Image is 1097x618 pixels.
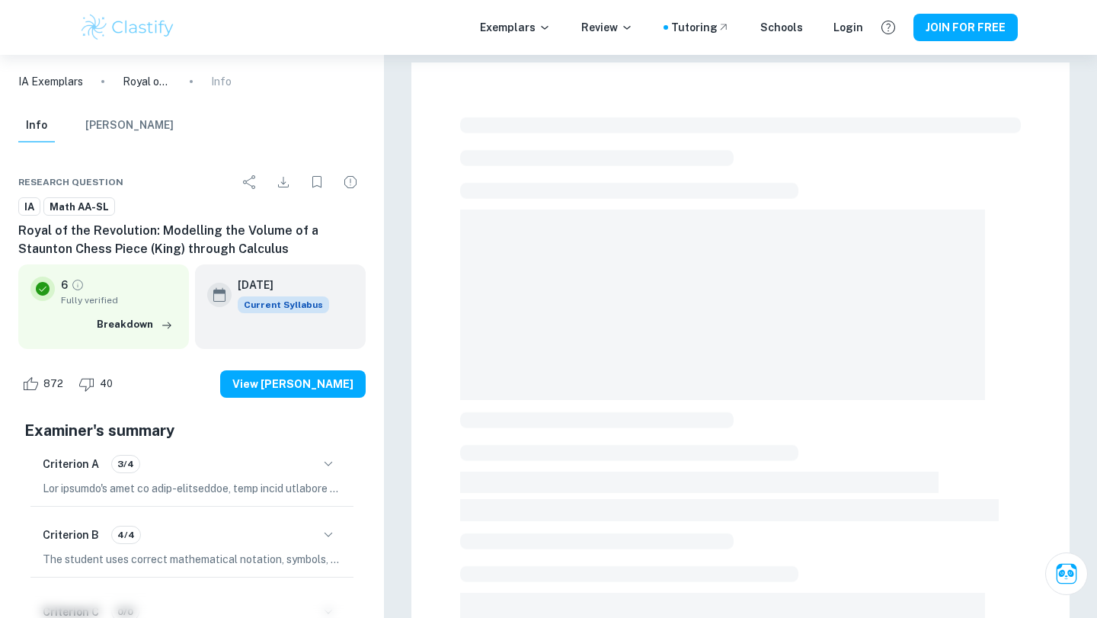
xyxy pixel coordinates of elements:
[581,19,633,36] p: Review
[61,277,68,293] p: 6
[75,372,121,396] div: Dislike
[93,313,177,336] button: Breakdown
[268,167,299,197] div: Download
[61,293,177,307] span: Fully verified
[35,376,72,392] span: 872
[19,200,40,215] span: IA
[302,167,332,197] div: Bookmark
[112,457,139,471] span: 3/4
[43,480,341,497] p: Lor ipsumdo's amet co adip-elitseddoe, temp incid utlabore etdolorem al enimadminimv, quis, nos e...
[18,197,40,216] a: IA
[43,527,99,543] h6: Criterion B
[18,372,72,396] div: Like
[220,370,366,398] button: View [PERSON_NAME]
[875,14,901,40] button: Help and Feedback
[18,73,83,90] a: IA Exemplars
[44,200,114,215] span: Math AA-SL
[238,296,329,313] span: Current Syllabus
[1045,552,1088,595] button: Ask Clai
[235,167,265,197] div: Share
[18,222,366,258] h6: Royal of the Revolution: Modelling the Volume of a Staunton Chess Piece (King) through Calculus
[211,73,232,90] p: Info
[913,14,1018,41] button: JOIN FOR FREE
[480,19,551,36] p: Exemplars
[79,12,176,43] img: Clastify logo
[123,73,171,90] p: Royal of the Revolution: Modelling the Volume of a Staunton Chess Piece (King) through Calculus
[91,376,121,392] span: 40
[85,109,174,142] button: [PERSON_NAME]
[112,528,140,542] span: 4/4
[335,167,366,197] div: Report issue
[238,277,317,293] h6: [DATE]
[43,456,99,472] h6: Criterion A
[43,551,341,568] p: The student uses correct mathematical notation, symbols, and terminology consistently and accurat...
[71,278,85,292] a: Grade fully verified
[18,109,55,142] button: Info
[24,419,360,442] h5: Examiner's summary
[760,19,803,36] a: Schools
[833,19,863,36] a: Login
[43,197,115,216] a: Math AA-SL
[238,296,329,313] div: This exemplar is based on the current syllabus. Feel free to refer to it for inspiration/ideas wh...
[18,175,123,189] span: Research question
[671,19,730,36] a: Tutoring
